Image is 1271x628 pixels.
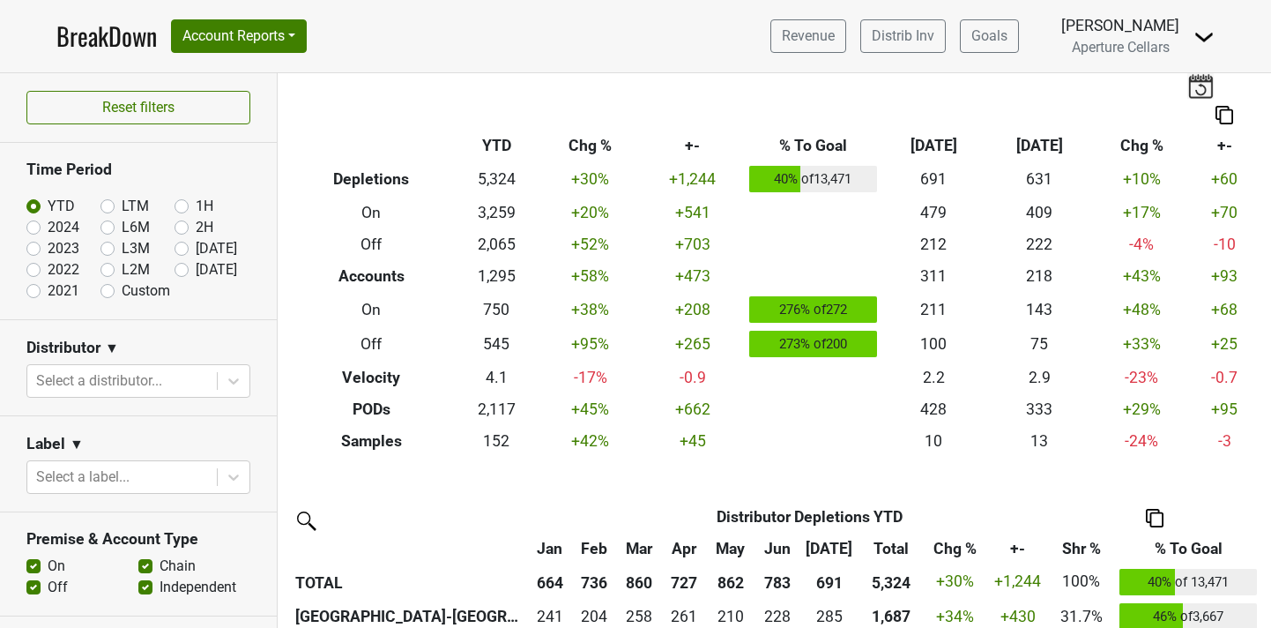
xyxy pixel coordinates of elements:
[666,605,702,628] div: 261
[986,362,1092,393] td: 2.9
[122,217,150,238] label: L6M
[48,280,79,302] label: 2021
[881,393,986,425] td: 428
[1092,362,1191,393] td: -23 %
[662,533,706,564] th: Apr: activate to sort column ascending
[1072,39,1170,56] span: Aperture Cellars
[640,327,746,363] td: +265
[26,161,250,179] h3: Time Period
[541,131,640,162] th: Chg %
[291,393,452,425] th: PODs
[640,228,746,260] td: +703
[662,564,706,600] th: 727
[881,362,986,393] td: 2.2
[452,162,541,198] td: 5,324
[26,530,250,549] h3: Premise & Account Type
[858,564,923,600] th: 5,324
[196,259,237,280] label: [DATE]
[863,605,918,628] div: 1,687
[745,131,881,162] th: % To Goal
[452,131,541,162] th: YTD
[881,228,986,260] td: 212
[640,393,746,425] td: +662
[616,564,662,600] th: 860
[860,19,946,53] a: Distrib Inv
[1092,327,1191,363] td: +33 %
[1092,260,1191,292] td: +43 %
[640,162,746,198] td: +1,244
[1115,533,1261,564] th: % To Goal: activate to sort column ascending
[881,131,986,162] th: [DATE]
[291,228,452,260] th: Off
[986,292,1092,327] td: 143
[541,362,640,393] td: -17 %
[452,228,541,260] td: 2,065
[1047,564,1115,600] td: 100%
[994,572,1041,590] span: +1,244
[986,260,1092,292] td: 218
[541,260,640,292] td: +58 %
[986,327,1092,363] td: 75
[541,327,640,363] td: +95 %
[196,217,213,238] label: 2H
[640,197,746,228] td: +541
[291,533,528,564] th: &nbsp;: activate to sort column ascending
[640,425,746,457] td: +45
[541,425,640,457] td: +42 %
[1187,73,1214,98] img: last_updated_date
[755,533,799,564] th: Jun: activate to sort column ascending
[122,238,150,259] label: L3M
[1191,393,1258,425] td: +95
[1092,228,1191,260] td: -4 %
[48,556,65,577] label: On
[986,393,1092,425] td: 333
[621,605,658,628] div: 258
[799,564,858,600] th: 691
[1191,131,1258,162] th: +-
[799,533,858,564] th: Jul: activate to sort column ascending
[804,605,855,628] div: 285
[528,564,572,600] th: 664
[452,260,541,292] td: 1,295
[541,162,640,198] td: +30 %
[1215,106,1233,124] img: Copy to clipboard
[291,162,452,198] th: Depletions
[858,533,923,564] th: Total: activate to sort column ascending
[923,533,988,564] th: Chg %: activate to sort column ascending
[640,362,746,393] td: -0.9
[291,505,319,534] img: filter
[541,228,640,260] td: +52 %
[452,197,541,228] td: 3,259
[291,260,452,292] th: Accounts
[528,533,572,564] th: Jan: activate to sort column ascending
[986,425,1092,457] td: 13
[1092,393,1191,425] td: +29 %
[1191,425,1258,457] td: -3
[1047,533,1115,564] th: Shr %: activate to sort column ascending
[1146,509,1163,527] img: Copy to clipboard
[960,19,1019,53] a: Goals
[992,605,1044,628] div: +430
[48,217,79,238] label: 2024
[1191,362,1258,393] td: -0.7
[1092,197,1191,228] td: +17 %
[576,605,612,628] div: 204
[160,556,196,577] label: Chain
[452,425,541,457] td: 152
[710,605,752,628] div: 210
[1191,162,1258,198] td: +60
[640,292,746,327] td: +208
[160,577,236,598] label: Independent
[291,292,452,327] th: On
[48,259,79,280] label: 2022
[986,131,1092,162] th: [DATE]
[532,605,568,628] div: 241
[706,564,755,600] th: 862
[881,327,986,363] td: 100
[640,260,746,292] td: +473
[986,162,1092,198] td: 631
[48,577,68,598] label: Off
[26,339,100,357] h3: Distributor
[122,196,149,217] label: LTM
[291,425,452,457] th: Samples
